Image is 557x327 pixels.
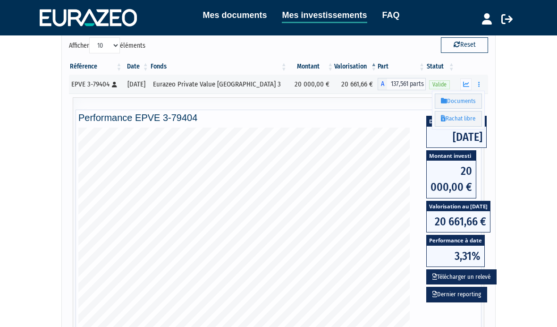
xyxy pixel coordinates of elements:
[427,127,486,147] span: [DATE]
[123,59,149,75] th: Date: activer pour trier la colonne par ordre croissant
[429,80,450,89] span: Valide
[78,112,479,123] h4: Performance EPVE 3-79404
[382,9,400,22] a: FAQ
[69,37,145,53] label: Afficher éléments
[126,79,146,89] div: [DATE]
[427,116,486,126] span: Date de souscription
[427,211,490,232] span: 20 661,66 €
[150,59,288,75] th: Fonds: activer pour trier la colonne par ordre croissant
[153,79,285,89] div: Eurazeo Private Value [GEOGRAPHIC_DATA] 3
[427,246,484,267] span: 3,31%
[203,9,267,22] a: Mes documents
[435,94,482,109] a: Documents
[378,59,426,75] th: Part: activer pour trier la colonne par ordre croissant
[288,59,334,75] th: Montant: activer pour trier la colonne par ordre croissant
[435,111,482,127] a: Rachat libre
[40,9,137,26] img: 1732889491-logotype_eurazeo_blanc_rvb.png
[89,37,120,53] select: Afficheréléments
[427,151,476,161] span: Montant investi
[427,161,476,198] span: 20 000,00 €
[69,59,123,75] th: Référence : activer pour trier la colonne par ordre croissant
[378,78,426,90] div: A - Eurazeo Private Value Europe 3
[427,235,484,245] span: Performance à date
[112,82,117,87] i: [Français] Personne physique
[387,78,426,90] span: 137,561 parts
[427,201,490,211] span: Valorisation au [DATE]
[334,59,378,75] th: Valorisation: activer pour trier la colonne par ordre d&eacute;croissant
[71,79,119,89] div: EPVE 3-79404
[426,287,487,302] a: Dernier reporting
[426,59,456,75] th: Statut : activer pour trier la colonne par ordre croissant
[288,75,334,94] td: 20 000,00 €
[378,78,387,90] span: A
[441,37,488,52] button: Reset
[334,75,378,94] td: 20 661,66 €
[426,269,497,285] button: Télécharger un relevé
[282,9,367,23] a: Mes investissements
